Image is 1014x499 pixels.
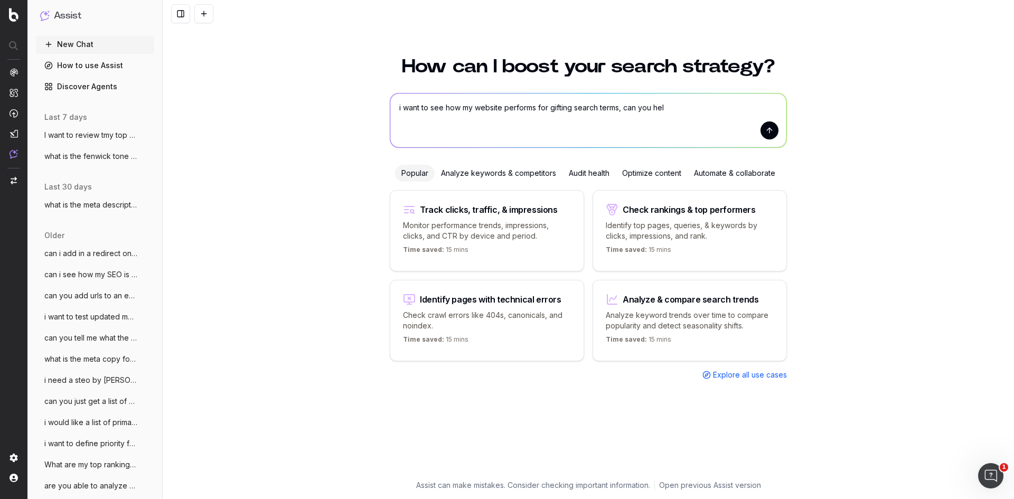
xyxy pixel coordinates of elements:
[435,165,562,182] div: Analyze keywords & competitors
[44,200,137,210] span: what is the meta description for this: h
[9,8,18,22] img: Botify logo
[36,477,154,494] button: are you able to analyze keywords for a l
[688,165,782,182] div: Automate & collaborate
[36,393,154,410] button: can you just get a list of general [PERSON_NAME]
[10,109,18,118] img: Activation
[54,8,81,23] h1: Assist
[606,220,774,241] p: Identify top pages, queries, & keywords by clicks, impressions, and rank.
[44,333,137,343] span: can you tell me what the meta descriptio
[36,196,154,213] button: what is the meta description for this: h
[36,57,154,74] a: How to use Assist
[416,480,650,491] p: Assist can make mistakes. Consider checking important information.
[44,151,137,162] span: what is the fenwick tone of voice
[390,93,786,147] textarea: i want to see how my website performs for gifting search terms, can you he
[403,335,444,343] span: Time saved:
[44,417,137,428] span: i would like a list of primary and secon
[36,329,154,346] button: can you tell me what the meta descriptio
[10,474,18,482] img: My account
[713,370,787,380] span: Explore all use cases
[606,246,671,258] p: 15 mins
[623,205,756,214] div: Check rankings & top performers
[403,246,444,253] span: Time saved:
[10,149,18,158] img: Assist
[11,177,17,184] img: Switch project
[562,165,616,182] div: Audit health
[40,11,50,21] img: Assist
[44,396,137,407] span: can you just get a list of general [PERSON_NAME]
[606,310,774,331] p: Analyze keyword trends over time to compare popularity and detect seasonality shifts.
[40,8,150,23] button: Assist
[44,354,137,364] span: what is the meta copy for this url : htt
[606,335,647,343] span: Time saved:
[44,248,137,259] span: can i add in a redirect on botify
[44,312,137,322] span: i want to test updated my URL meta descr
[36,127,154,144] button: I want to review tmy top 10 brands on my
[36,372,154,389] button: i need a steo by [PERSON_NAME] to find the
[44,112,87,123] span: last 7 days
[44,182,92,192] span: last 30 days
[403,246,468,258] p: 15 mins
[10,88,18,97] img: Intelligence
[36,266,154,283] button: can i see how my SEO is doing in AI
[390,57,787,76] h1: How can I boost your search strategy?
[44,130,137,140] span: I want to review tmy top 10 brands on my
[36,456,154,473] button: What are my top ranking pages?
[44,438,137,449] span: i want to define priority for creating m
[702,370,787,380] a: Explore all use cases
[36,351,154,368] button: what is the meta copy for this url : htt
[36,308,154,325] button: i want to test updated my URL meta descr
[36,36,154,53] button: New Chat
[36,148,154,165] button: what is the fenwick tone of voice
[623,295,759,304] div: Analyze & compare search trends
[44,375,137,385] span: i need a steo by [PERSON_NAME] to find the
[10,129,18,138] img: Studio
[659,480,761,491] a: Open previous Assist version
[403,220,571,241] p: Monitor performance trends, impressions, clicks, and CTR by device and period.
[420,205,558,214] div: Track clicks, traffic, & impressions
[44,290,137,301] span: can you add urls to an existing pagework
[44,481,137,491] span: are you able to analyze keywords for a l
[403,310,571,331] p: Check crawl errors like 404s, canonicals, and noindex.
[606,335,671,348] p: 15 mins
[403,335,468,348] p: 15 mins
[44,269,137,280] span: can i see how my SEO is doing in AI
[978,463,1003,488] iframe: Intercom live chat
[36,78,154,95] a: Discover Agents
[10,68,18,77] img: Analytics
[44,230,64,241] span: older
[44,459,137,470] span: What are my top ranking pages?
[395,165,435,182] div: Popular
[36,287,154,304] button: can you add urls to an existing pagework
[1000,463,1008,472] span: 1
[420,295,561,304] div: Identify pages with technical errors
[36,435,154,452] button: i want to define priority for creating m
[36,414,154,431] button: i would like a list of primary and secon
[606,246,647,253] span: Time saved:
[36,245,154,262] button: can i add in a redirect on botify
[616,165,688,182] div: Optimize content
[10,454,18,462] img: Setting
